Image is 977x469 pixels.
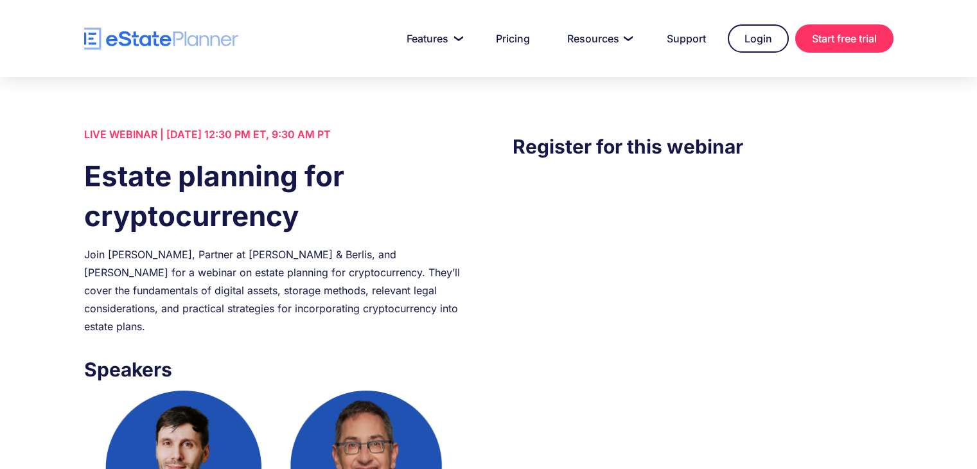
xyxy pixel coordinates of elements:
iframe: Form 0 [513,187,893,405]
a: Login [728,24,789,53]
div: LIVE WEBINAR | [DATE] 12:30 PM ET, 9:30 AM PT [84,125,464,143]
h3: Speakers [84,355,464,384]
a: Start free trial [795,24,893,53]
h3: Register for this webinar [513,132,893,161]
div: Join [PERSON_NAME], Partner at [PERSON_NAME] & Berlis, and [PERSON_NAME] for a webinar on estate ... [84,245,464,335]
a: Features [391,26,474,51]
h1: Estate planning for cryptocurrency [84,156,464,236]
a: Support [651,26,721,51]
a: home [84,28,238,50]
a: Resources [552,26,645,51]
a: Pricing [480,26,545,51]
